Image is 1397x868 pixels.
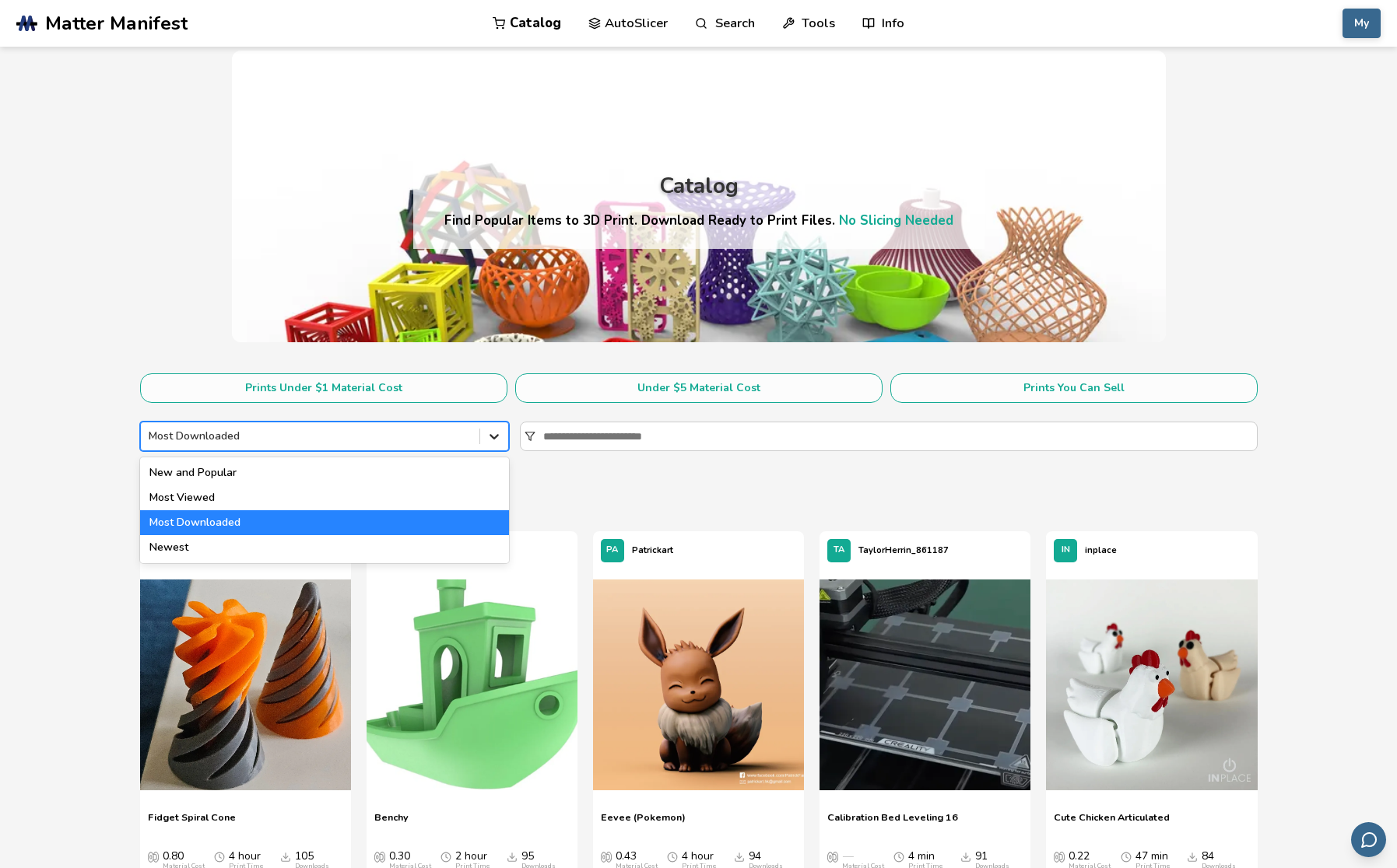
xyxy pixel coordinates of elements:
[441,850,451,863] span: Average Print Time
[593,570,804,803] a: Eevee (Pokemon)
[374,850,385,863] span: Average Cost
[601,850,612,863] span: Average Cost
[1054,811,1170,835] a: Cute Chicken Articulated
[148,850,159,863] span: Average Cost
[667,850,678,863] span: Average Print Time
[140,485,509,510] div: Most Viewed
[858,542,949,558] p: TaylorHerrin_861187
[374,811,409,835] a: Benchy
[842,850,853,863] span: —
[834,545,844,555] span: TA
[893,850,904,863] span: Average Print Time
[606,545,618,555] span: PA
[1085,542,1117,558] p: inplace
[1187,850,1198,863] span: Downloads
[632,542,673,558] p: Patrickart
[444,212,953,229] h4: Find Popular Items to 3D Print. Download Ready to Print Files.
[960,850,971,863] span: Downloads
[734,850,745,863] span: Downloads
[507,850,518,863] span: Downloads
[890,373,1258,403] button: Prints You Can Sell
[148,811,236,835] a: Fidget Spiral Cone
[280,850,291,863] span: Downloads
[1351,822,1386,857] button: Send feedback via email
[140,535,509,560] div: Newest
[140,460,509,485] div: New and Popular
[149,430,152,443] input: Most DownloadedNew and PopularMost ViewedMost DownloadedNewest
[45,12,188,34] span: Matter Manifest
[593,579,804,790] img: Eevee (Pokemon)
[140,373,507,403] button: Prints Under $1 Material Cost
[1343,9,1381,38] button: My
[827,850,838,863] span: Average Cost
[515,373,883,403] button: Under $5 Material Cost
[1121,850,1132,863] span: Average Print Time
[214,850,225,863] span: Average Print Time
[601,811,686,835] a: Eevee (Pokemon)
[1062,545,1070,555] span: IN
[140,510,509,535] div: Most Downloaded
[839,212,953,229] a: No Slicing Needed
[1054,850,1065,863] span: Average Cost
[827,811,958,835] a: Calibration Bed Leveling 16
[659,174,739,198] div: Catalog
